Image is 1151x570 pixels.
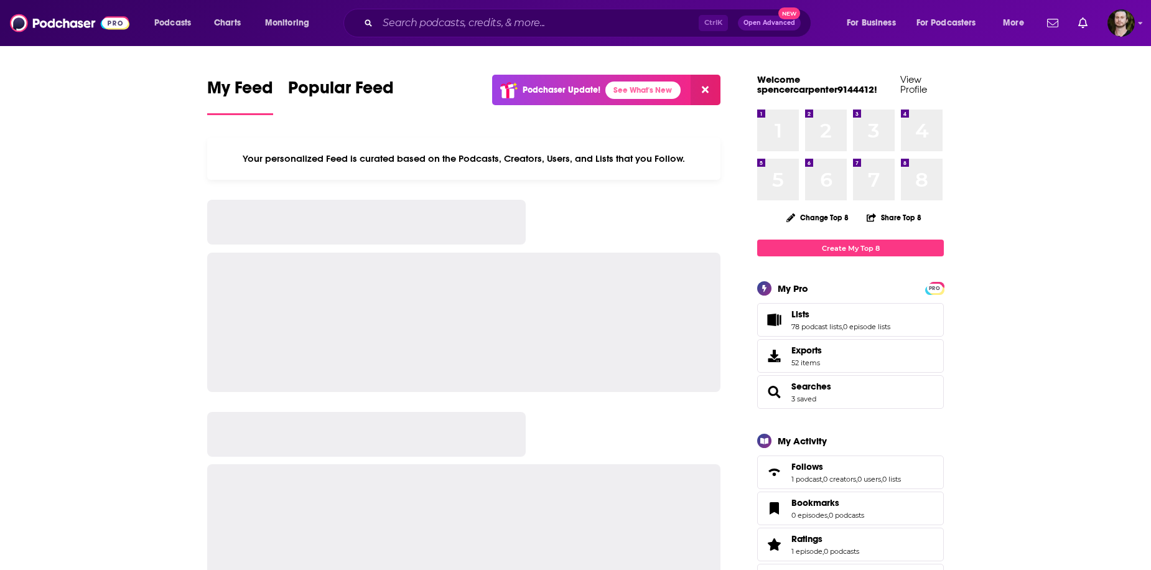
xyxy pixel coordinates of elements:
a: Charts [206,13,248,33]
a: 78 podcast lists [791,322,842,331]
a: Bookmarks [762,500,786,517]
div: Your personalized Feed is curated based on the Podcasts, Creators, Users, and Lists that you Follow. [207,138,720,180]
a: 0 lists [882,475,901,484]
span: New [778,7,801,19]
button: open menu [256,13,325,33]
a: Lists [791,309,890,320]
a: Searches [791,381,831,392]
a: 0 podcasts [829,511,864,520]
span: 52 items [791,358,822,367]
span: My Feed [207,77,273,106]
span: Podcasts [154,14,191,32]
button: open menu [146,13,207,33]
a: Ratings [762,536,786,553]
span: Popular Feed [288,77,394,106]
span: Ratings [757,528,944,561]
img: User Profile [1107,9,1135,37]
button: Show profile menu [1107,9,1135,37]
span: Exports [762,347,786,365]
span: Exports [791,345,822,356]
div: My Pro [778,283,808,294]
a: Follows [762,464,786,481]
span: Open Advanced [743,20,795,26]
span: , [822,475,823,484]
span: Bookmarks [791,497,839,508]
a: Lists [762,311,786,329]
a: My Feed [207,77,273,115]
a: Show notifications dropdown [1042,12,1063,34]
a: Follows [791,461,901,472]
button: Open AdvancedNew [738,16,801,30]
a: 3 saved [791,395,816,403]
a: Bookmarks [791,497,864,508]
span: Charts [214,14,241,32]
div: Search podcasts, credits, & more... [355,9,823,37]
div: My Activity [778,435,827,447]
button: open menu [994,13,1040,33]
span: For Business [847,14,896,32]
a: Create My Top 8 [757,240,944,256]
span: Lists [791,309,809,320]
a: 0 users [857,475,881,484]
a: Popular Feed [288,77,394,115]
a: Searches [762,383,786,401]
a: Welcome spencercarpenter9144412! [757,73,877,95]
img: Podchaser - Follow, Share and Rate Podcasts [10,11,129,35]
a: Ratings [791,533,859,544]
a: 0 creators [823,475,856,484]
span: , [856,475,857,484]
span: Bookmarks [757,492,944,525]
span: Ctrl K [699,15,728,31]
button: open menu [908,13,994,33]
p: Podchaser Update! [523,85,600,95]
span: Searches [757,375,944,409]
span: For Podcasters [916,14,976,32]
span: Follows [791,461,823,472]
span: , [822,547,824,556]
a: 0 podcasts [824,547,859,556]
span: Lists [757,303,944,337]
span: , [881,475,882,484]
span: Logged in as OutlierAudio [1107,9,1135,37]
a: PRO [927,283,942,292]
button: Change Top 8 [779,210,856,225]
span: More [1003,14,1024,32]
span: Monitoring [265,14,309,32]
button: open menu [838,13,911,33]
button: Share Top 8 [866,205,922,230]
span: Follows [757,456,944,489]
span: PRO [927,284,942,293]
a: 1 episode [791,547,822,556]
a: Exports [757,339,944,373]
span: , [827,511,829,520]
a: Show notifications dropdown [1073,12,1093,34]
span: , [842,322,843,331]
a: 0 episodes [791,511,827,520]
a: View Profile [900,73,927,95]
span: Ratings [791,533,822,544]
a: See What's New [605,82,681,99]
a: 0 episode lists [843,322,890,331]
a: 1 podcast [791,475,822,484]
input: Search podcasts, credits, & more... [378,13,699,33]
